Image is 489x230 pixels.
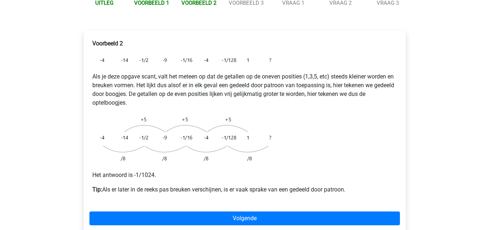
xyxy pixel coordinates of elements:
p: Als er later in de reeks pas breuken verschijnen, is er vaak sprake van een gedeeld door patroon. [92,185,397,194]
b: Tip: [92,186,102,193]
p: Het antwoord is -1/1024. [92,171,397,179]
b: Voorbeeld 2 [92,40,123,47]
img: Intertwinging_example_2_1.png [92,54,274,66]
p: Als je deze opgave scant, valt het meteen op dat de getallen op de oneven posities (1,3,5, etc) s... [92,72,397,107]
a: Volgende [89,211,400,225]
img: Intertwinging_example_2_2.png [92,113,274,165]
